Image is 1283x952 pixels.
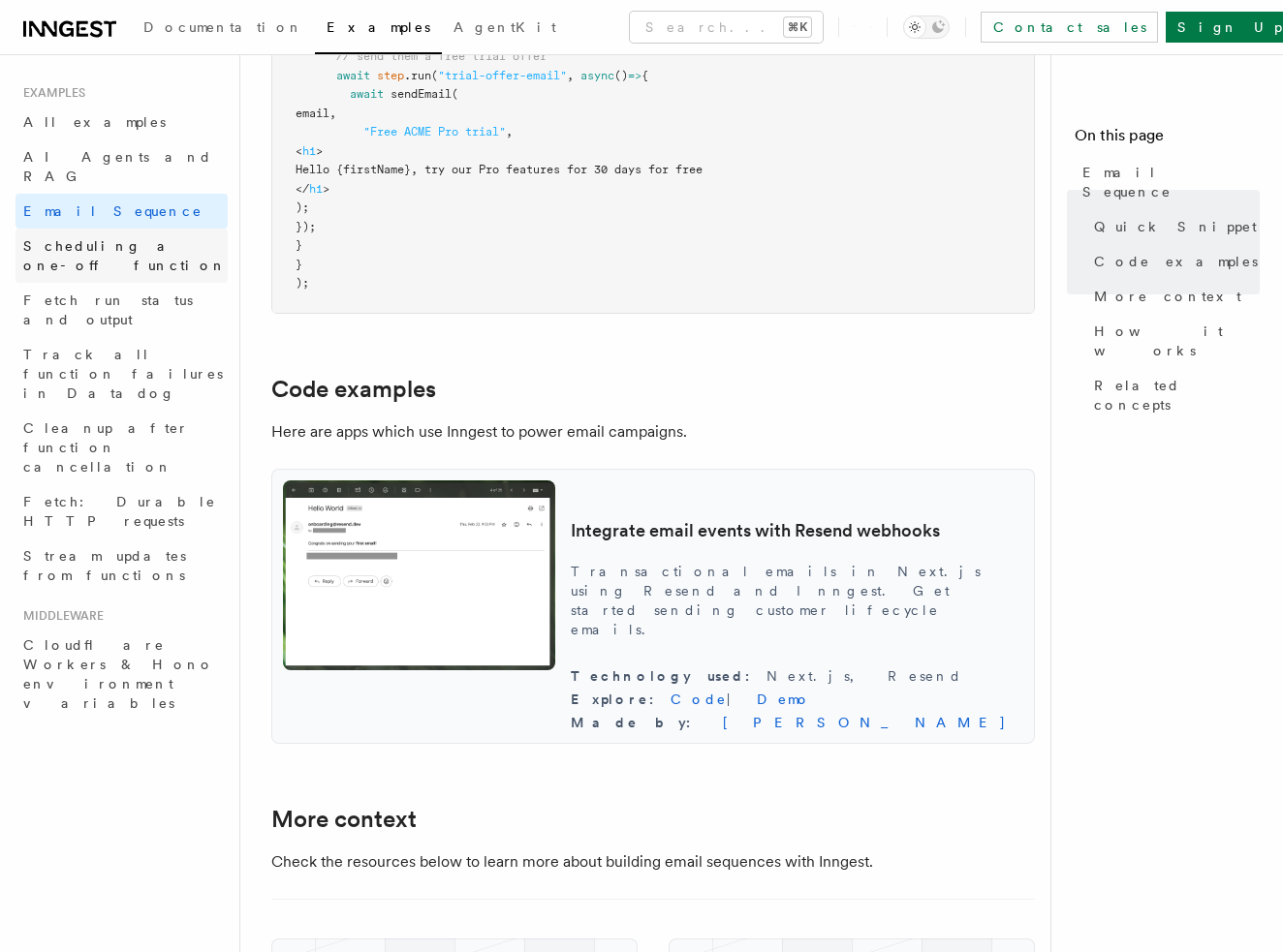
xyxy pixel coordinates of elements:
span: Scheduling a one-off function [23,238,227,273]
span: Examples [327,19,430,35]
span: All examples [23,114,166,130]
span: sendEmail [391,87,452,101]
a: Documentation [132,6,315,52]
div: | [571,690,1023,709]
span: ( [431,69,438,82]
span: { [641,69,648,82]
a: Email Sequence [16,194,228,229]
span: h1 [302,144,316,158]
span: ( [452,87,458,101]
span: Technology used : [571,668,767,684]
span: }); [296,220,316,233]
a: Fetch: Durable HTTP requests [16,484,228,538]
span: More context [1094,287,1241,306]
span: How it works [1094,322,1260,360]
a: Stream updates from functions [16,538,228,593]
span: } [296,238,302,252]
span: Cleanup after function cancellation [23,420,189,475]
h3: Integrate email events with Resend webhooks [571,519,1023,542]
a: Demo [757,691,811,707]
a: Code examples [1086,244,1260,279]
a: Cleanup after function cancellation [16,411,228,484]
a: All examples [16,105,228,139]
span: AI Agents and RAG [23,149,212,184]
a: AgentKit [442,6,568,52]
span: </ [296,182,309,196]
a: [PERSON_NAME] [707,715,1007,730]
span: h1 [309,182,323,196]
button: Search...⌘K [630,12,823,43]
span: AgentKit [454,19,556,35]
span: Email Sequence [23,203,203,219]
a: Code examples [271,376,436,403]
span: Cloudflare Workers & Hono environment variables [23,637,214,711]
a: Track all function failures in Datadog [16,337,228,411]
a: Code [671,691,727,707]
span: async [580,69,614,82]
span: "trial-offer-email" [438,69,567,82]
span: Email Sequence [1082,163,1260,201]
span: => [628,69,641,82]
span: < [296,144,302,158]
span: // send them a free trial offer [336,49,547,63]
span: > [316,144,323,158]
span: await [350,87,384,101]
span: } [296,258,302,271]
span: Middleware [16,608,104,624]
span: Quick Snippet [1094,217,1257,236]
span: Hello {firstName}, try our Pro features for 30 days for free [296,163,703,176]
p: Here are apps which use Inngest to power email campaigns. [271,418,1035,445]
span: Documentation [143,19,303,35]
a: More context [271,806,417,833]
img: Integrate email events with Resend webhooks [283,480,555,671]
h4: On this page [1075,124,1260,155]
a: AI Agents and RAG [16,139,228,194]
span: Made by : [571,715,707,730]
a: Contact sales [981,12,1158,43]
span: () [614,69,628,82]
p: Transactional emails in Next.js using Resend and Inngest. Get started sending customer lifecycle ... [571,562,1023,639]
span: Explore : [571,691,671,707]
span: , [506,125,513,138]
span: Related concepts [1094,376,1260,415]
button: Toggle dark mode [903,15,950,39]
a: How it works [1086,314,1260,368]
span: > [323,182,329,196]
a: Quick Snippet [1086,209,1260,244]
span: , [329,107,336,120]
span: email [296,107,329,120]
a: Related concepts [1086,368,1260,422]
a: Fetch run status and output [16,283,228,337]
span: step [377,69,404,82]
a: Examples [315,6,442,54]
span: Fetch: Durable HTTP requests [23,494,216,529]
span: , [567,69,574,82]
div: Next.js, Resend [571,666,1023,686]
a: Scheduling a one-off function [16,229,228,283]
span: Track all function failures in Datadog [23,347,223,401]
span: "Free ACME Pro trial" [363,125,506,138]
span: Fetch run status and output [23,292,193,327]
a: Cloudflare Workers & Hono environment variables [16,628,228,721]
span: ); [296,200,309,214]
a: More context [1086,279,1260,314]
span: Examples [16,85,85,101]
span: .run [404,69,431,82]
a: Email Sequence [1075,155,1260,209]
p: Check the resources below to learn more about building email sequences with Inngest. [271,848,1035,875]
span: ); [296,276,309,290]
span: await [336,69,370,82]
span: Code examples [1094,252,1258,271]
span: Stream updates from functions [23,548,186,583]
kbd: ⌘K [784,17,811,37]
